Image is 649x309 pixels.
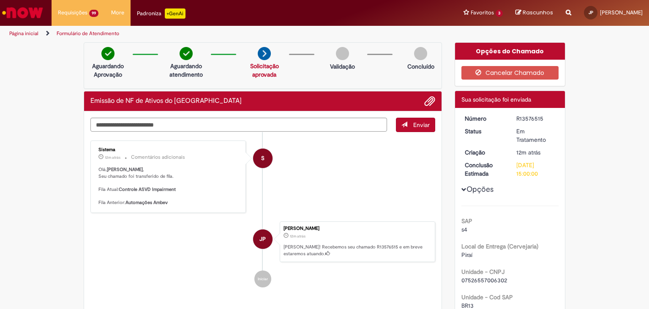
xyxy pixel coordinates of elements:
[131,154,185,161] small: Comentários adicionais
[165,8,185,19] p: +GenAi
[396,118,435,132] button: Enviar
[471,8,494,17] span: Favoritos
[424,96,435,107] button: Adicionar anexos
[461,217,472,225] b: SAP
[461,251,472,259] span: Piraí
[105,155,120,160] span: 12m atrás
[137,8,185,19] div: Padroniza
[101,47,115,60] img: check-circle-green.png
[261,148,265,168] span: S
[284,244,431,257] p: [PERSON_NAME]! Recebemos seu chamado R13576515 e em breve estaremos atuando.
[6,26,426,41] ul: Trilhas de página
[253,149,273,168] div: System
[461,96,531,103] span: Sua solicitação foi enviada
[253,229,273,249] div: Jose de Paula
[523,8,553,17] span: Rascunhos
[330,62,355,71] p: Validação
[119,186,176,193] b: Controle ASVD Impairment
[414,47,427,60] img: img-circle-grey.png
[290,234,305,239] time: 29/09/2025 12:17:11
[90,97,242,105] h2: Emissão de NF de Ativos do ASVD Histórico de tíquete
[600,9,643,16] span: [PERSON_NAME]
[458,148,510,157] dt: Criação
[516,149,540,156] span: 12m atrás
[336,47,349,60] img: img-circle-grey.png
[166,62,207,79] p: Aguardando atendimento
[407,62,434,71] p: Concluído
[458,161,510,178] dt: Conclusão Estimada
[250,62,279,78] a: Solicitação aprovada
[89,10,98,17] span: 99
[516,161,556,178] div: [DATE] 15:00:00
[259,229,266,249] span: JP
[461,226,467,233] span: s4
[258,47,271,60] img: arrow-next.png
[9,30,38,37] a: Página inicial
[180,47,193,60] img: check-circle-green.png
[458,127,510,135] dt: Status
[413,121,430,129] span: Enviar
[516,148,556,157] div: 29/09/2025 12:17:11
[125,199,168,206] b: Automações Ambev
[90,118,387,132] textarea: Digite sua mensagem aqui...
[496,10,503,17] span: 3
[111,8,124,17] span: More
[461,293,513,301] b: Unidade - Cod SAP
[461,268,504,276] b: Unidade - CNPJ
[589,10,593,15] span: JP
[284,226,431,231] div: [PERSON_NAME]
[455,43,565,60] div: Opções do Chamado
[57,30,119,37] a: Formulário de Atendimento
[461,66,559,80] button: Cancelar Chamado
[107,166,143,173] b: [PERSON_NAME]
[105,155,120,160] time: 29/09/2025 12:17:15
[516,127,556,144] div: Em Tratamento
[515,9,553,17] a: Rascunhos
[1,4,44,21] img: ServiceNow
[461,243,538,250] b: Local de Entrega (Cervejaria)
[461,276,507,284] span: 07526557006302
[58,8,87,17] span: Requisições
[458,114,510,123] dt: Número
[90,132,435,296] ul: Histórico de tíquete
[290,234,305,239] span: 12m atrás
[90,221,435,262] li: Jose de Paula
[516,149,540,156] time: 29/09/2025 12:17:11
[98,147,239,152] div: Sistema
[516,114,556,123] div: R13576515
[98,166,239,206] p: Olá, , Seu chamado foi transferido de fila. Fila Atual: Fila Anterior:
[87,62,128,79] p: Aguardando Aprovação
